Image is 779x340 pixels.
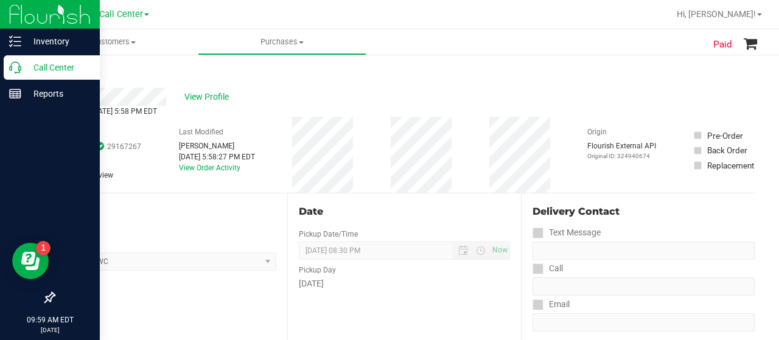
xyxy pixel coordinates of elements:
p: Call Center [21,60,94,75]
label: Origin [587,127,607,137]
div: Location [54,204,276,219]
div: [PERSON_NAME] [179,141,255,151]
a: Purchases [198,29,366,55]
div: [DATE] [299,277,510,290]
iframe: Resource center unread badge [36,241,51,255]
inline-svg: Reports [9,88,21,100]
div: Back Order [707,144,747,156]
label: Call [533,260,563,277]
span: 29167267 [107,141,141,152]
label: Pickup Day [299,265,336,276]
span: Customers [29,36,198,47]
span: View Profile [184,91,233,103]
div: [DATE] 5:58:27 PM EDT [179,151,255,162]
p: Inventory [21,34,94,49]
label: Email [533,296,570,313]
span: Hi, [PERSON_NAME]! [677,9,756,19]
iframe: Resource center [12,243,49,279]
input: Format: (999) 999-9999 [533,277,755,296]
span: In Sync [96,141,104,152]
p: [DATE] [5,325,94,335]
p: Reports [21,86,94,101]
div: Replacement [707,159,754,172]
span: Call Center [99,9,143,19]
inline-svg: Call Center [9,61,21,74]
p: 09:59 AM EDT [5,314,94,325]
div: Flourish External API [587,141,656,161]
inline-svg: Inventory [9,35,21,47]
a: Customers [29,29,198,55]
label: Pickup Date/Time [299,229,358,240]
div: Date [299,204,510,219]
p: Original ID: 324940674 [587,151,656,161]
span: Purchases [198,36,366,47]
a: View Order Activity [179,164,240,172]
span: Completed [DATE] 5:58 PM EDT [54,107,157,116]
label: Text Message [533,224,601,241]
div: Pre-Order [707,130,743,142]
label: Last Modified [179,127,223,137]
span: Paid [713,38,732,52]
input: Format: (999) 999-9999 [533,241,755,260]
div: Delivery Contact [533,204,755,219]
